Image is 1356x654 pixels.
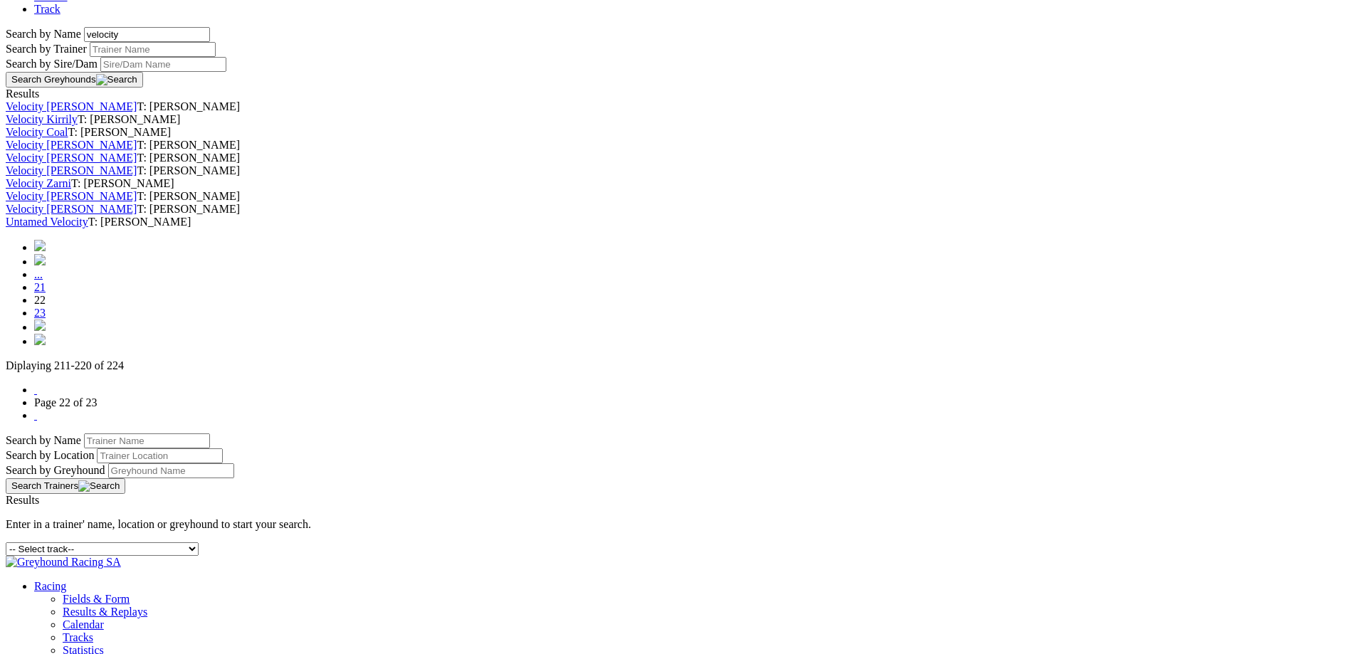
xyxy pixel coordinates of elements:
[6,139,1350,152] div: T: [PERSON_NAME]
[6,203,1350,216] div: T: [PERSON_NAME]
[6,203,137,215] a: Velocity [PERSON_NAME]
[84,433,210,448] input: Search by Trainer Name
[6,177,1350,190] div: T: [PERSON_NAME]
[6,100,137,112] a: Velocity [PERSON_NAME]
[6,88,1350,100] div: Results
[6,58,98,70] label: Search by Sire/Dam
[34,334,46,345] img: chevrons-right-pager-blue.svg
[6,216,1350,228] div: T: [PERSON_NAME]
[100,57,226,72] input: Search by Sire/Dam name
[34,294,46,306] span: 22
[6,177,71,189] a: Velocity Zarni
[6,518,1350,531] p: Enter in a trainer' name, location or greyhound to start your search.
[78,480,120,492] img: Search
[6,359,1350,372] p: Diplaying 211-220 of 224
[34,580,66,592] a: Racing
[6,494,1350,507] div: Results
[6,464,105,476] label: Search by Greyhound
[6,190,137,202] a: Velocity [PERSON_NAME]
[63,606,147,618] a: Results & Replays
[6,190,1350,203] div: T: [PERSON_NAME]
[96,74,137,85] img: Search
[84,27,210,42] input: Search by Greyhound name
[6,126,68,138] a: Velocity Coal
[6,556,121,569] img: Greyhound Racing SA
[34,240,46,251] img: chevrons-left-pager-blue.svg
[6,28,81,40] label: Search by Name
[6,152,137,164] a: Velocity [PERSON_NAME]
[6,100,1350,113] div: T: [PERSON_NAME]
[63,631,93,643] a: Tracks
[108,463,234,478] input: Search by Greyhound Name
[6,126,1350,139] div: T: [PERSON_NAME]
[6,139,137,151] a: Velocity [PERSON_NAME]
[34,396,97,408] a: Page 22 of 23
[90,42,216,57] input: Search by Trainer name
[34,268,43,280] a: ...
[6,113,1350,126] div: T: [PERSON_NAME]
[6,164,1350,177] div: T: [PERSON_NAME]
[34,281,46,293] a: 21
[6,72,143,88] button: Search Greyhounds
[6,152,1350,164] div: T: [PERSON_NAME]
[34,3,61,15] a: Track
[6,478,125,494] button: Search Trainers
[34,307,46,319] a: 23
[97,448,223,463] input: Search by Trainer Location
[6,216,88,228] a: Untamed Velocity
[6,449,94,461] label: Search by Location
[6,43,87,55] label: Search by Trainer
[63,618,104,631] a: Calendar
[34,254,46,265] img: chevron-left-pager-blue.svg
[6,434,81,446] label: Search by Name
[6,164,137,176] a: Velocity [PERSON_NAME]
[6,113,78,125] a: Velocity Kirrily
[34,320,46,331] img: chevron-right-pager-blue.svg
[63,593,130,605] a: Fields & Form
